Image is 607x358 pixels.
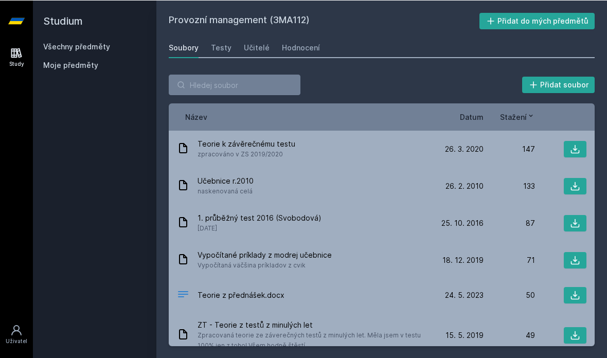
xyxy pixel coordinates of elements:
[441,218,484,228] span: 25. 10. 2016
[479,12,595,29] button: Přidat do mých předmětů
[445,181,484,191] span: 26. 2. 2010
[500,111,527,122] span: Stažení
[2,41,31,73] a: Study
[522,76,595,93] button: Přidat soubor
[445,330,484,340] span: 15. 5. 2019
[198,138,295,149] span: Teorie k závěrečnému testu
[460,111,484,122] button: Datum
[185,111,207,122] button: Název
[484,330,535,340] div: 49
[169,42,199,52] div: Soubory
[198,212,322,223] span: 1. průběžný test 2016 (Svobodová)
[2,318,31,350] a: Uživatel
[484,218,535,228] div: 87
[198,319,428,330] span: ZT - Teorie z testů z minulých let
[177,288,189,302] div: DOCX
[198,175,254,186] span: Učebnice r.2010
[484,181,535,191] div: 133
[445,290,484,300] span: 24. 5. 2023
[484,144,535,154] div: 147
[198,290,284,300] span: Teorie z přednášek.docx
[282,42,320,52] div: Hodnocení
[484,255,535,265] div: 71
[244,42,270,52] div: Učitelé
[198,186,254,196] span: naskenovaná celá
[198,330,428,350] span: Zpracovaná teorie ze záverečných testů z minulých let. Měla jsem v testu 100% jen z toho! Všem ho...
[9,60,24,67] div: Study
[282,37,320,58] a: Hodnocení
[484,290,535,300] div: 50
[198,249,332,260] span: Vypočítané príklady z modrej učebnice
[500,111,535,122] button: Stažení
[211,42,231,52] div: Testy
[169,37,199,58] a: Soubory
[445,144,484,154] span: 26. 3. 2020
[442,255,484,265] span: 18. 12. 2019
[6,337,27,345] div: Uživatel
[244,37,270,58] a: Učitelé
[211,37,231,58] a: Testy
[43,42,110,50] a: Všechny předměty
[198,149,295,159] span: zpracováno v ZS 2019/2020
[169,74,300,95] input: Hledej soubor
[198,260,332,270] span: Vypočítaná väčšina príkladov z cvik
[43,60,98,70] span: Moje předměty
[169,12,479,29] h2: Provozní management (3MA112)
[198,223,322,233] span: [DATE]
